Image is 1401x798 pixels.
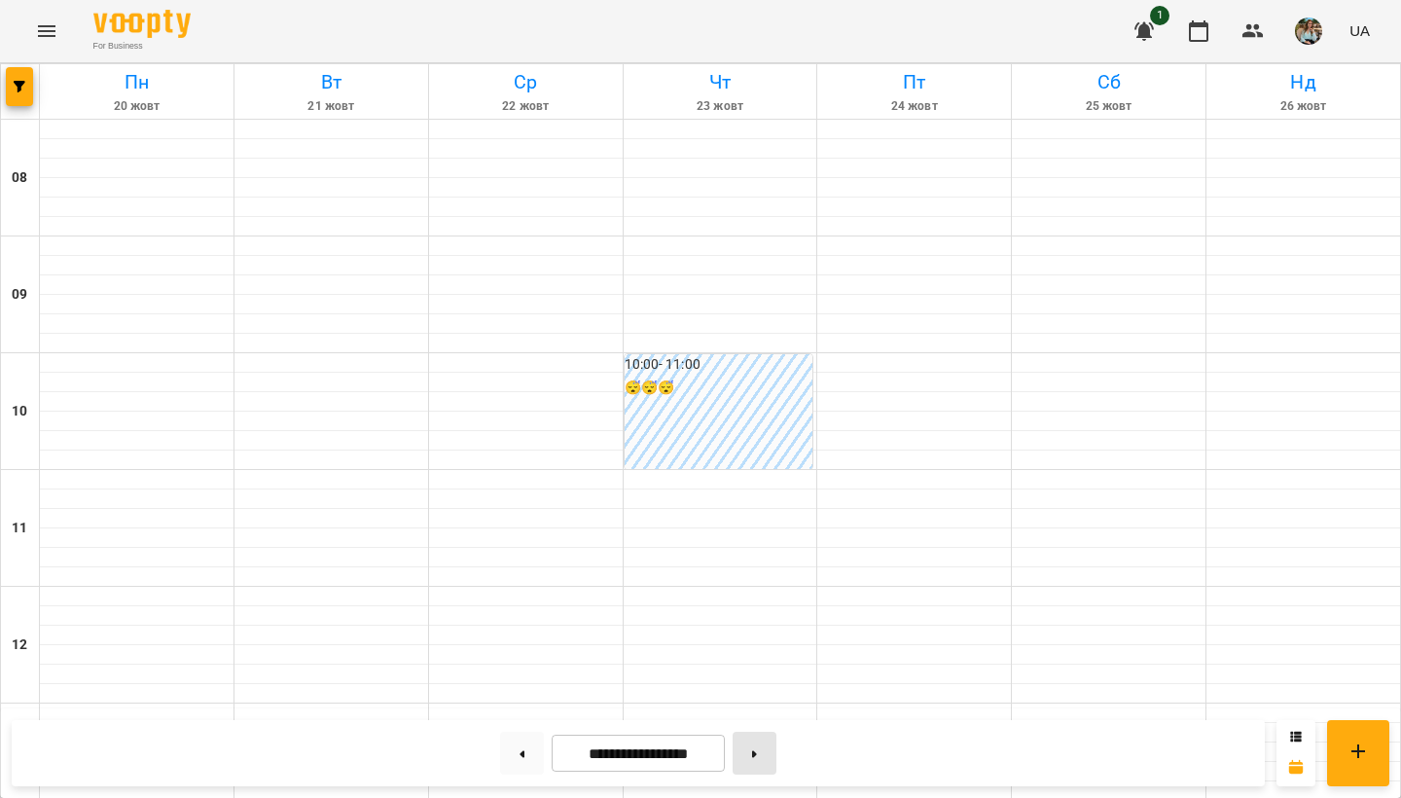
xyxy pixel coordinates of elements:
h6: 😴😴😴 [625,378,813,399]
h6: 08 [12,167,27,189]
button: UA [1342,13,1378,49]
h6: 26 жовт [1209,97,1397,116]
span: UA [1349,20,1370,41]
h6: Чт [627,67,814,97]
h6: 10:00 - 11:00 [625,354,813,376]
h6: 12 [12,635,27,656]
h6: 09 [12,284,27,306]
h6: Пн [43,67,231,97]
img: Voopty Logo [93,10,191,38]
span: 1 [1150,6,1169,25]
h6: 25 жовт [1015,97,1203,116]
h6: 23 жовт [627,97,814,116]
h6: Пт [820,67,1008,97]
h6: 21 жовт [237,97,425,116]
button: Menu [23,8,70,54]
span: For Business [93,40,191,53]
h6: 24 жовт [820,97,1008,116]
h6: 20 жовт [43,97,231,116]
h6: Нд [1209,67,1397,97]
h6: 10 [12,401,27,422]
h6: Ср [432,67,620,97]
img: 856b7ccd7d7b6bcc05e1771fbbe895a7.jfif [1295,18,1322,45]
h6: 22 жовт [432,97,620,116]
h6: Сб [1015,67,1203,97]
h6: Вт [237,67,425,97]
h6: 11 [12,518,27,539]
